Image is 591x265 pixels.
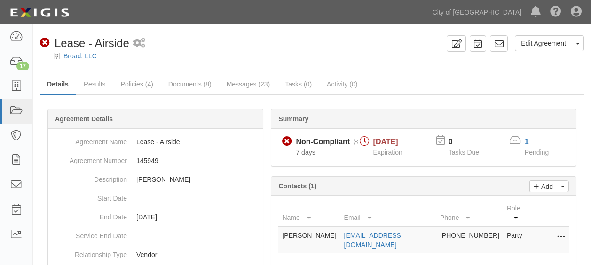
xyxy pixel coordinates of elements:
[77,75,113,94] a: Results
[40,75,76,95] a: Details
[52,208,259,226] dd: [DATE]
[373,148,402,156] span: Expiration
[373,138,398,146] span: [DATE]
[52,245,259,264] dd: Vendor
[52,132,127,147] dt: Agreement Name
[354,139,359,146] i: Pending Review
[503,226,531,253] td: Party
[40,38,50,48] i: Non-Compliant
[436,226,503,253] td: [PHONE_NUMBER]
[52,189,127,203] dt: Start Date
[525,138,529,146] a: 1
[55,37,129,49] span: Lease - Airside
[278,182,316,190] b: Contacts (1)
[161,75,219,94] a: Documents (8)
[55,115,113,123] b: Agreement Details
[550,7,561,18] i: Help Center - Complianz
[539,181,553,192] p: Add
[40,35,129,51] div: Lease - Airside
[340,200,436,226] th: Email
[278,115,308,123] b: Summary
[449,148,479,156] span: Tasks Due
[529,180,557,192] a: Add
[344,232,403,249] a: [EMAIL_ADDRESS][DOMAIN_NAME]
[52,170,127,184] dt: Description
[503,200,531,226] th: Role
[278,226,340,253] td: [PERSON_NAME]
[52,151,259,170] dd: 145949
[296,148,315,156] span: Since 10/01/2025
[7,4,72,21] img: logo-5460c22ac91f19d4615b14bd174203de0afe785f0fc80cf4dbbc73dc1793850b.png
[515,35,572,51] a: Edit Agreement
[428,3,526,22] a: City of [GEOGRAPHIC_DATA]
[296,137,350,148] div: Non-Compliant
[133,39,145,48] i: 1 scheduled workflow
[282,137,292,147] i: Non-Compliant
[136,175,259,184] p: [PERSON_NAME]
[52,208,127,222] dt: End Date
[320,75,364,94] a: Activity (0)
[52,132,259,151] dd: Lease - Airside
[525,148,549,156] span: Pending
[52,245,127,259] dt: Relationship Type
[52,151,127,165] dt: Agreement Number
[436,200,503,226] th: Phone
[278,75,319,94] a: Tasks (0)
[52,226,127,241] dt: Service End Date
[114,75,160,94] a: Policies (4)
[63,52,97,60] a: Broad, LLC
[220,75,277,94] a: Messages (23)
[449,137,491,148] p: 0
[278,200,340,226] th: Name
[16,62,29,70] div: 17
